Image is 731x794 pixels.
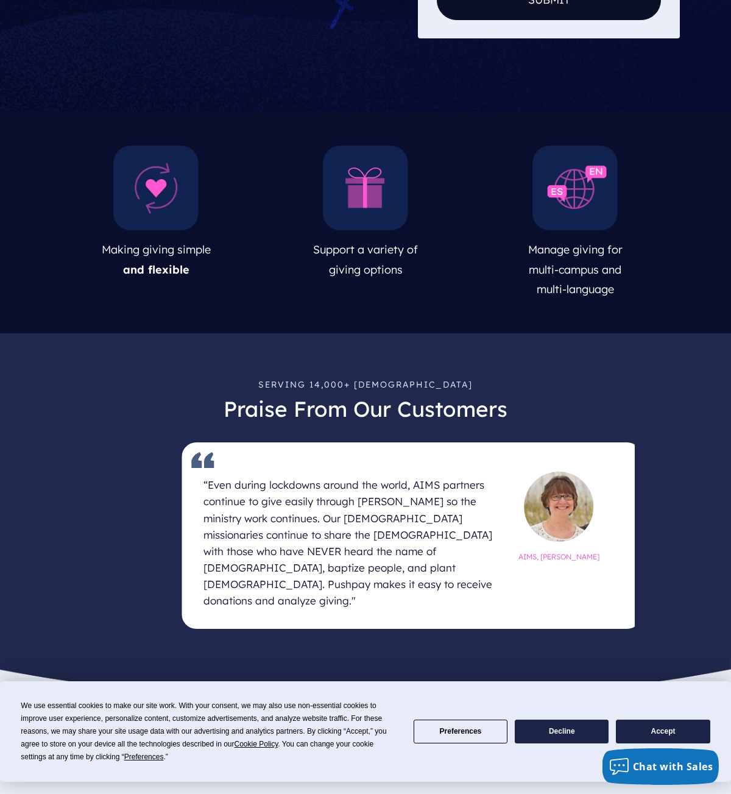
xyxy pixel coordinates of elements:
span: and flexible [123,263,189,277]
h4: “Even during lockdowns around the world, AIMS partners continue to give easily through [PERSON_NA... [203,472,501,614]
span: Manage giving for multi-campus and multi-language [528,243,623,296]
span: Cookie Policy [235,740,278,748]
button: Chat with Sales [602,748,719,785]
span: Chat with Sales [633,760,713,773]
button: Accept [616,720,710,743]
h6: AIMS, [PERSON_NAME] [515,547,602,562]
span: giving options [329,263,403,277]
button: Preferences [414,720,507,743]
span: Preferences [124,753,164,761]
h3: Praise From Our Customers [61,395,670,433]
span: Making giving simple [102,243,211,257]
span: Support a variety of [313,243,418,257]
button: Decline [515,720,609,743]
div: We use essential cookies to make our site work. With your consent, we may also use non-essential ... [21,700,398,764]
p: Serving 14,000+ [DEMOGRAPHIC_DATA] [61,372,670,395]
